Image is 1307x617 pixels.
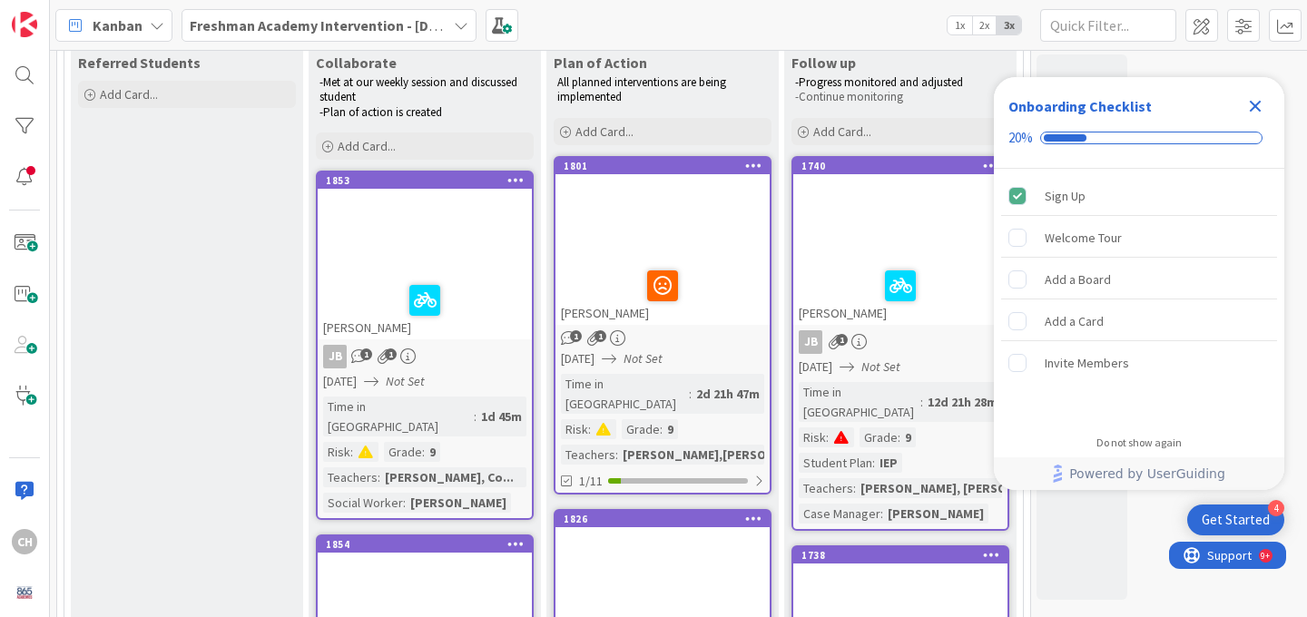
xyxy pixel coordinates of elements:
[318,172,532,189] div: 1853
[795,90,1006,104] p: -Continue monitoring
[994,77,1284,490] div: Checklist Container
[1202,511,1270,529] div: Get Started
[791,54,856,72] span: Follow up
[561,419,588,439] div: Risk
[793,547,1007,563] div: 1738
[861,358,900,375] i: Not Set
[323,345,347,368] div: JB
[1096,436,1182,450] div: Do not show again
[92,7,101,22] div: 9+
[378,467,380,487] span: :
[618,445,943,465] div: [PERSON_NAME],[PERSON_NAME],[PERSON_NAME],T...
[190,16,506,34] b: Freshman Academy Intervention - [DATE]-[DATE]
[100,86,158,103] span: Add Card...
[875,453,902,473] div: IEP
[624,350,663,367] i: Not Set
[972,16,997,34] span: 2x
[853,478,856,498] span: :
[856,478,1177,498] div: [PERSON_NAME], [PERSON_NAME], [PERSON_NAME]...
[323,467,378,487] div: Teachers
[319,104,442,120] span: -Plan of action is created
[318,278,532,339] div: [PERSON_NAME]
[477,406,526,426] div: 1d 45m
[554,156,771,495] a: 1801[PERSON_NAME][DATE]Not SetTime in [GEOGRAPHIC_DATA]:2d 21h 47mRisk:Grade:9Teachers:[PERSON_NA...
[326,538,532,551] div: 1854
[994,457,1284,490] div: Footer
[1268,500,1284,516] div: 4
[923,392,1002,412] div: 12d 21h 28m
[1045,352,1129,374] div: Invite Members
[1045,227,1122,249] div: Welcome Tour
[1069,463,1225,485] span: Powered by UserGuiding
[663,419,678,439] div: 9
[813,123,871,140] span: Add Card...
[793,158,1007,174] div: 1740
[801,549,1007,562] div: 1738
[554,54,647,72] span: Plan of Action
[38,3,83,24] span: Support
[692,384,764,404] div: 2d 21h 47m
[1045,310,1104,332] div: Add a Card
[795,74,963,90] span: -Progress monitored and adjusted
[1001,343,1277,383] div: Invite Members is incomplete.
[799,453,872,473] div: Student Plan
[1045,185,1086,207] div: Sign Up
[880,504,883,524] span: :
[622,419,660,439] div: Grade
[319,74,520,104] span: -Met at our weekly session and discussed student
[1001,218,1277,258] div: Welcome Tour is incomplete.
[588,419,591,439] span: :
[836,334,848,346] span: 1
[1003,457,1275,490] a: Powered by UserGuiding
[1040,9,1176,42] input: Quick Filter...
[93,15,142,36] span: Kanban
[326,174,532,187] div: 1853
[323,397,474,436] div: Time in [GEOGRAPHIC_DATA]
[316,171,534,520] a: 1853[PERSON_NAME]JB[DATE]Not SetTime in [GEOGRAPHIC_DATA]:1d 45mRisk:Grade:9Teachers:[PERSON_NAME...
[799,382,920,422] div: Time in [GEOGRAPHIC_DATA]
[799,330,822,354] div: JB
[323,493,403,513] div: Social Worker
[570,330,582,342] span: 1
[1001,176,1277,216] div: Sign Up is complete.
[595,330,606,342] span: 1
[350,442,353,462] span: :
[555,158,770,174] div: 1801
[826,427,829,447] span: :
[386,373,425,389] i: Not Set
[406,493,511,513] div: [PERSON_NAME]
[323,372,357,391] span: [DATE]
[793,330,1007,354] div: JB
[575,123,634,140] span: Add Card...
[78,54,201,72] span: Referred Students
[791,156,1009,531] a: 1740[PERSON_NAME]JB[DATE]Not SetTime in [GEOGRAPHIC_DATA]:12d 21h 28mRisk:Grade:9Student Plan:IEP...
[801,160,1007,172] div: 1740
[689,384,692,404] span: :
[615,445,618,465] span: :
[474,406,477,426] span: :
[660,419,663,439] span: :
[561,349,595,368] span: [DATE]
[318,536,532,553] div: 1854
[318,345,532,368] div: JB
[793,263,1007,325] div: [PERSON_NAME]
[557,74,729,104] span: All planned interventions are being implemented
[883,504,988,524] div: [PERSON_NAME]
[948,16,972,34] span: 1x
[793,158,1007,325] div: 1740[PERSON_NAME]
[403,493,406,513] span: :
[860,427,898,447] div: Grade
[338,138,396,154] span: Add Card...
[384,442,422,462] div: Grade
[555,511,770,527] div: 1826
[561,445,615,465] div: Teachers
[1001,301,1277,341] div: Add a Card is incomplete.
[1187,504,1284,535] div: Open Get Started checklist, remaining modules: 4
[561,374,689,414] div: Time in [GEOGRAPHIC_DATA]
[385,348,397,360] span: 1
[316,54,397,72] span: Collaborate
[579,472,603,491] span: 1/11
[323,442,350,462] div: Risk
[900,427,916,447] div: 9
[1241,92,1270,121] div: Close Checklist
